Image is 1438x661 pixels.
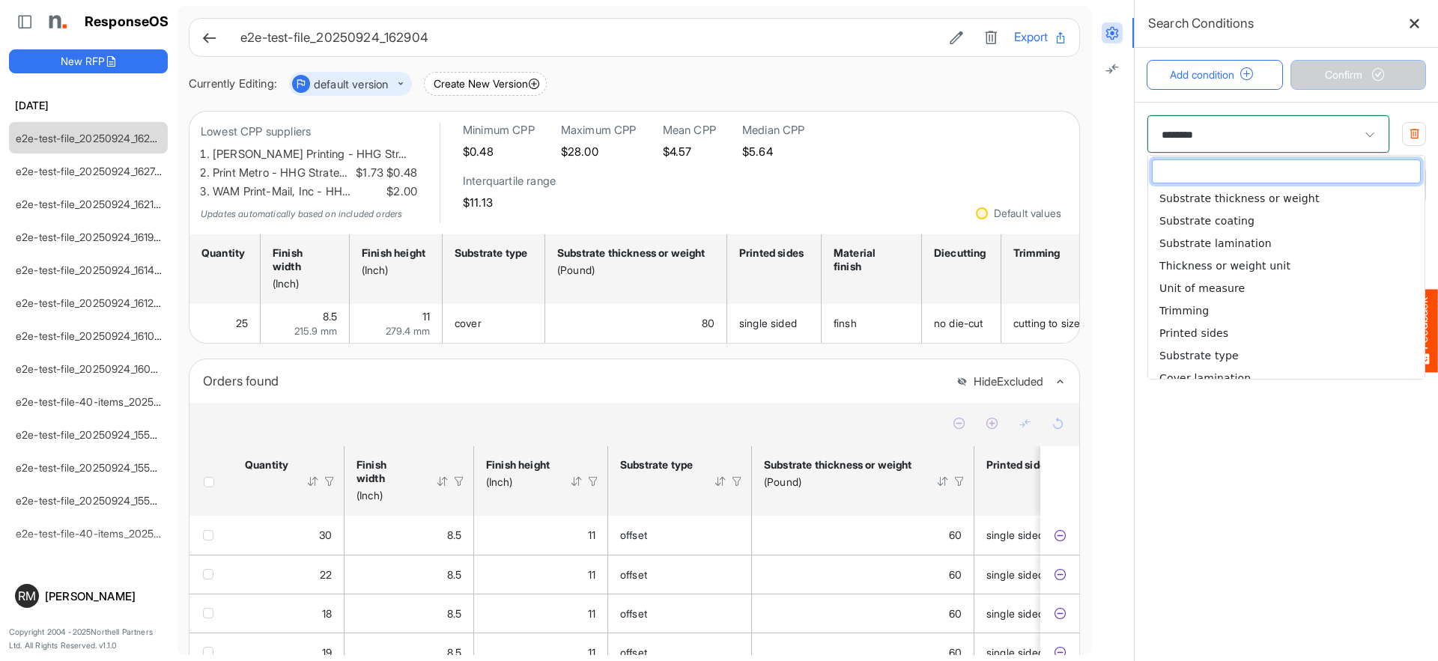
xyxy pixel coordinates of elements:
span: cutting to size [1013,317,1080,329]
h6: Median CPP [742,123,805,138]
span: offset [620,568,647,581]
td: e398c8c4-73a1-49a4-8dc4-5e3d4e27171d is template cell Column Header [1040,516,1082,555]
td: checkbox [189,555,233,594]
div: (Inch) [486,475,550,489]
div: (Pound) [764,475,917,489]
div: Printed sides [986,458,1052,472]
div: dropdownlist [1147,155,1425,380]
span: offset [620,607,647,620]
span: single sided [986,607,1044,620]
td: 60 is template cell Column Header httpsnorthellcomontologiesmapping-rulesmaterialhasmaterialthick... [752,555,974,594]
span: 8.5 [447,529,461,541]
div: Finish height [362,246,425,260]
span: 279.4 mm [386,325,430,337]
a: e2e-test-file_20250924_162142 [16,198,167,210]
span: Substrate lamination [1159,237,1272,249]
button: Confirm Progress [1290,60,1427,90]
div: Finish height [486,458,550,472]
button: New RFP [9,49,168,73]
span: $2.00 [383,183,417,201]
span: single sided [986,529,1044,541]
a: e2e-test-file_20250924_161429 [16,264,167,276]
td: 8.5 is template cell Column Header httpsnorthellcomontologiesmapping-rulesmeasurementhasfinishsiz... [345,516,474,555]
span: In Between [1147,176,1210,193]
div: Diecutting [934,246,984,260]
div: Printed sides [739,246,804,260]
h6: Mean CPP [663,123,716,138]
div: Substrate thickness or weight [764,458,917,472]
a: e2e-test-file_20250924_155800 [16,461,170,474]
span: 60 [949,568,962,581]
th: Header checkbox [189,446,233,516]
button: Export [1014,28,1067,47]
span: offset [620,646,647,659]
td: 8.5 is template cell Column Header httpsnorthellcomontologiesmapping-rulesmeasurementhasfinishsiz... [345,555,474,594]
li: WAM Print-Mail, Inc - HH… [213,183,417,201]
span: Confirm [1325,67,1391,83]
td: 11 is template cell Column Header httpsnorthellcomontologiesmapping-rulesmeasurementhasfinishsize... [474,516,608,555]
span: Unit of measure [1159,282,1245,294]
span: $0.48 [383,164,417,183]
div: Filter Icon [953,475,966,488]
p: Lowest CPP suppliers [201,123,417,141]
td: 60 is template cell Column Header httpsnorthellcomontologiesmapping-rulesmaterialhasmaterialthick... [752,516,974,555]
span: 8.5 [323,310,337,323]
li: [PERSON_NAME] Printing - HHG Str… [213,145,417,164]
span: 60 [949,529,962,541]
button: Exclude [1052,567,1067,582]
span: Substrate type [1159,350,1239,362]
li: Print Metro - HHG Strate… [213,164,417,183]
h6: [DATE] [9,97,168,114]
span: 11 [588,607,595,620]
span: 18 [322,607,332,620]
span: finsh [834,317,857,329]
h5: $4.57 [663,145,716,158]
td: 18 is template cell Column Header httpsnorthellcomontologiesmapping-rulesorderhasquantity [233,594,345,633]
button: Delete [980,28,1002,47]
td: single sided is template cell Column Header httpsnorthellcomontologiesmapping-rulesmanufacturingh... [974,594,1109,633]
span: $1.73 [353,164,383,183]
span: 80 [702,317,715,329]
a: e2e-test-file_20250924_160917 [16,362,166,375]
span: 25 [236,317,248,329]
span: 19 [322,646,332,659]
div: Quantity [245,458,287,472]
span: Trimming [1159,305,1209,317]
button: Create New Version [424,72,547,96]
span: Printed sides [1159,327,1228,339]
div: Filter Icon [730,475,744,488]
td: 578e6e2c-72e4-4ee0-a263-79f7f88fa8c4 is template cell Column Header [1040,594,1082,633]
span: 11 [422,310,430,323]
a: e2e-test-file_20250924_161029 [16,329,167,342]
td: cover is template cell Column Header httpsnorthellcomontologiesmapping-rulesmaterialhassubstratem... [443,304,545,343]
button: Exclude [1052,606,1067,621]
em: Updates automatically based on included orders [201,208,402,219]
span: RM [18,590,36,602]
button: Add condition [1147,60,1283,90]
div: Finish width [357,458,416,485]
div: Filter Icon [323,475,336,488]
td: offset is template cell Column Header httpsnorthellcomontologiesmapping-rulesmaterialhassubstrate... [608,594,752,633]
span: single sided [986,568,1044,581]
span: 215.9 mm [294,325,337,337]
td: single sided is template cell Column Header httpsnorthellcomontologiesmapping-rulesmanufacturingh... [974,555,1109,594]
span: Substrate thickness or weight [1159,192,1320,204]
td: 22 is template cell Column Header httpsnorthellcomontologiesmapping-rulesorderhasquantity [233,555,345,594]
span: 11 [588,529,595,541]
a: e2e-test-file-40-items_20250924_155342 [16,527,218,540]
div: Trimming [1013,246,1083,260]
span: Substrate coating [1159,215,1255,227]
span: single sided [739,317,797,329]
td: no die-cut is template cell Column Header httpsnorthellcomontologiesmapping-rulesmanufacturinghas... [922,304,1001,343]
a: e2e-test-file_20250924_161957 [16,231,166,243]
span: Cover lamination [1159,372,1251,384]
div: Filter Icon [452,475,466,488]
h5: $5.64 [742,145,805,158]
div: Quantity [201,246,243,260]
div: Substrate thickness or weight [557,246,710,260]
a: e2e-test-file-40-items_20250924_160529 [16,395,218,408]
h6: Interquartile range [463,174,556,189]
a: e2e-test-file_20250924_162904 [16,132,170,144]
td: checkbox [189,594,233,633]
span: 11 [588,568,595,581]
